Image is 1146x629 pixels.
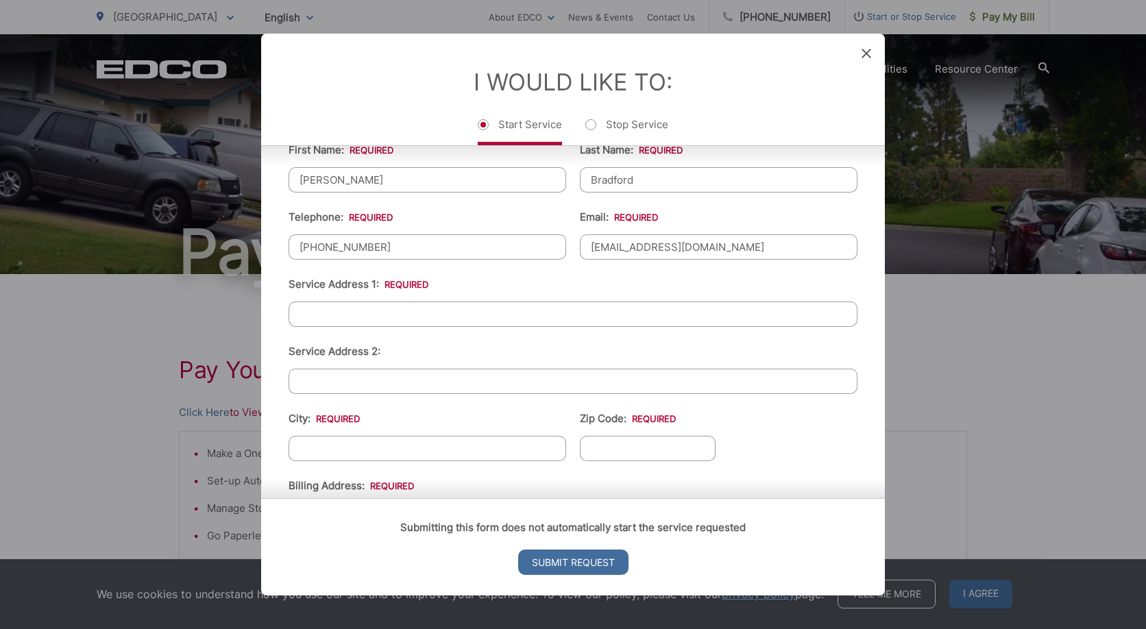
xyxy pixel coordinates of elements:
label: Stop Service [585,118,668,145]
input: Submit Request [518,550,629,575]
label: I Would Like To: [474,68,672,96]
label: Telephone: [289,211,393,223]
label: Zip Code: [580,412,676,425]
label: Start Service [478,118,562,145]
label: City: [289,412,360,425]
label: Email: [580,211,658,223]
label: Service Address 2: [289,345,380,358]
strong: Submitting this form does not automatically start the service requested [400,521,746,534]
label: Service Address 1: [289,278,428,291]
